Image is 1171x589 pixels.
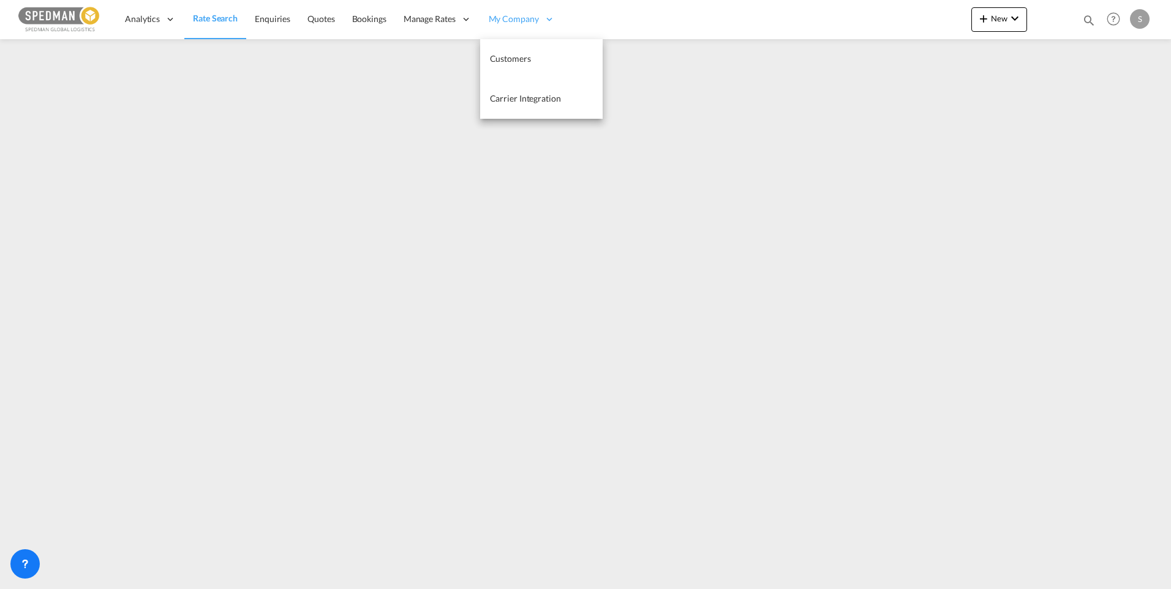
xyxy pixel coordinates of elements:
[490,53,531,64] span: Customers
[480,79,603,119] a: Carrier Integration
[193,13,238,23] span: Rate Search
[1082,13,1096,32] div: icon-magnify
[1130,9,1150,29] div: S
[976,11,991,26] md-icon: icon-plus 400-fg
[307,13,334,24] span: Quotes
[1103,9,1124,29] span: Help
[480,39,603,79] a: Customers
[971,7,1027,32] button: icon-plus 400-fgNewicon-chevron-down
[489,13,539,25] span: My Company
[1082,13,1096,27] md-icon: icon-magnify
[18,6,101,33] img: c12ca350ff1b11efb6b291369744d907.png
[352,13,386,24] span: Bookings
[404,13,456,25] span: Manage Rates
[1103,9,1130,31] div: Help
[1007,11,1022,26] md-icon: icon-chevron-down
[490,93,561,103] span: Carrier Integration
[255,13,290,24] span: Enquiries
[976,13,1022,23] span: New
[125,13,160,25] span: Analytics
